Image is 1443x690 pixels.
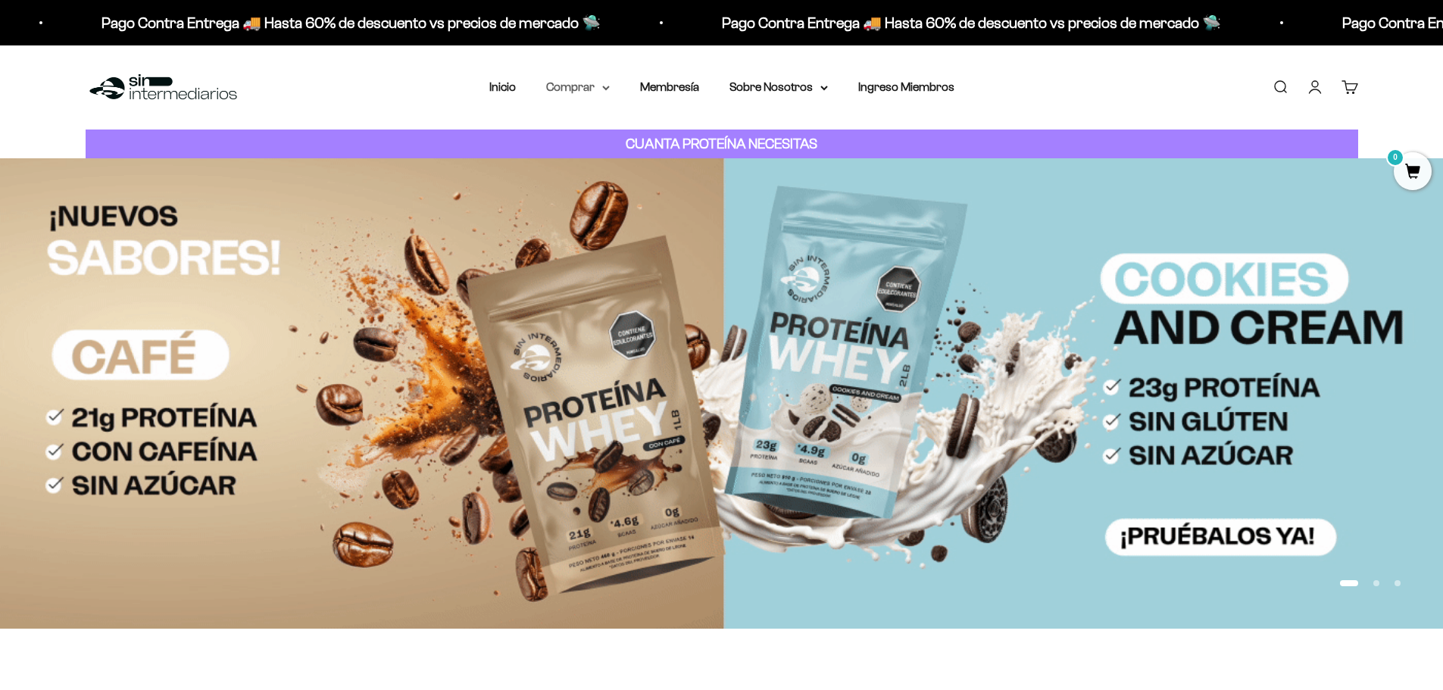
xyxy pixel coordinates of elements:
p: Pago Contra Entrega 🚚 Hasta 60% de descuento vs precios de mercado 🛸 [710,11,1209,35]
summary: Sobre Nosotros [729,77,828,97]
a: Membresía [640,80,699,93]
summary: Comprar [546,77,610,97]
mark: 0 [1386,148,1404,167]
p: Pago Contra Entrega 🚚 Hasta 60% de descuento vs precios de mercado 🛸 [89,11,589,35]
a: 0 [1394,164,1432,181]
a: Ingreso Miembros [858,80,954,93]
strong: CUANTA PROTEÍNA NECESITAS [626,136,817,151]
a: Inicio [489,80,516,93]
